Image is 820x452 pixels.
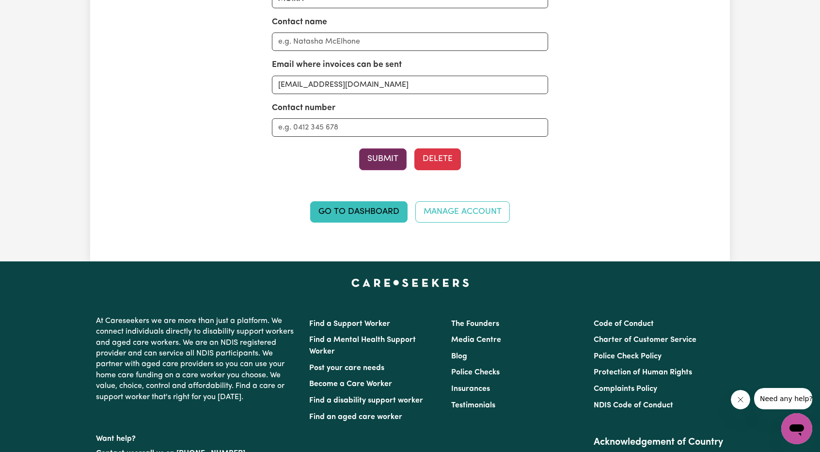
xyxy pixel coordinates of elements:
[594,385,657,393] a: Complaints Policy
[451,353,467,360] a: Blog
[309,364,384,372] a: Post your care needs
[96,430,298,444] p: Want help?
[272,59,402,71] label: Email where invoices can be sent
[310,201,408,223] a: Go to Dashboard
[451,402,495,409] a: Testimonials
[451,385,490,393] a: Insurances
[272,76,549,94] input: e.g. nat.mc@myplanmanager.com.au
[272,102,335,114] label: Contact number
[414,148,461,170] button: Delete
[594,402,673,409] a: NDIS Code of Conduct
[415,201,510,223] a: Manage Account
[781,413,812,444] iframe: Button to launch messaging window
[731,390,750,409] iframe: Close message
[451,369,500,376] a: Police Checks
[359,148,407,170] button: Submit
[96,312,298,406] p: At Careseekers we are more than just a platform. We connect individuals directly to disability su...
[451,320,499,328] a: The Founders
[309,397,423,404] a: Find a disability support worker
[351,279,469,287] a: Careseekers home page
[309,380,392,388] a: Become a Care Worker
[272,118,549,137] input: e.g. 0412 345 678
[309,336,416,355] a: Find a Mental Health Support Worker
[6,7,59,15] span: Need any help?
[594,436,724,448] h2: Acknowledgement of Country
[594,336,696,344] a: Charter of Customer Service
[309,320,390,328] a: Find a Support Worker
[272,16,327,29] label: Contact name
[451,336,501,344] a: Media Centre
[594,353,662,360] a: Police Check Policy
[272,32,549,51] input: e.g. Natasha McElhone
[309,413,402,421] a: Find an aged care worker
[594,320,654,328] a: Code of Conduct
[754,388,812,409] iframe: Message from company
[594,369,692,376] a: Protection of Human Rights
